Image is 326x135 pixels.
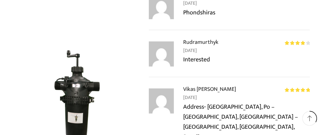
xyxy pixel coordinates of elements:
span: Rated out of 5 [284,41,305,45]
time: [DATE] [183,94,310,102]
p: Phondshiras [183,8,310,18]
strong: Rudramurthyk [183,38,218,47]
p: Interested [183,55,310,65]
span: Rated out of 5 [284,88,310,92]
strong: Vikas [PERSON_NAME] [183,85,236,94]
time: [DATE] [183,47,310,55]
div: Rated 4 out of 5 [284,41,310,45]
div: Rated 5 out of 5 [284,88,310,92]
